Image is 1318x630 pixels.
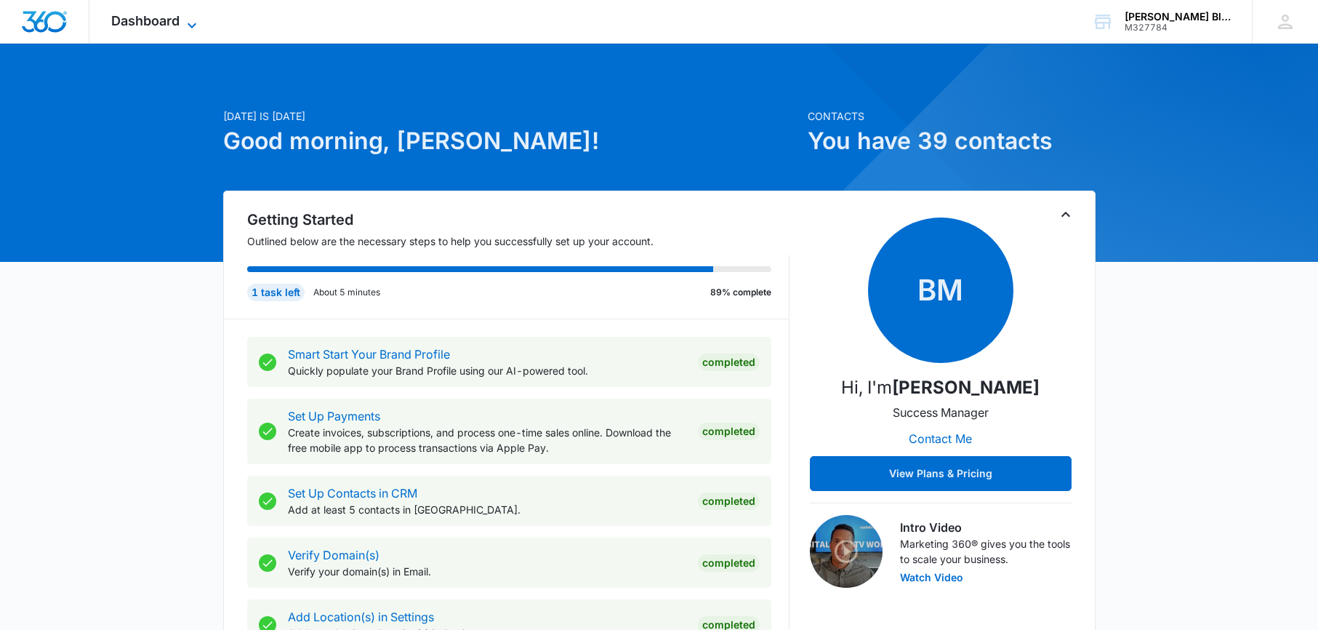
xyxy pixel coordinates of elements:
div: account name [1125,11,1231,23]
h2: Getting Started [247,209,789,231]
button: Contact Me [894,421,987,456]
button: View Plans & Pricing [810,456,1072,491]
p: Outlined below are the necessary steps to help you successfully set up your account. [247,234,789,249]
p: Success Manager [893,404,989,421]
img: Intro Video [810,515,883,588]
h1: Good morning, [PERSON_NAME]! [223,124,799,159]
a: Set Up Contacts in CRM [288,486,417,501]
strong: [PERSON_NAME] [892,377,1040,398]
h3: Intro Video [900,519,1072,536]
div: Completed [698,423,760,440]
h1: You have 39 contacts [808,124,1096,159]
p: Create invoices, subscriptions, and process one-time sales online. Download the free mobile app t... [288,425,686,455]
a: Verify Domain(s) [288,548,379,562]
a: Smart Start Your Brand Profile [288,347,450,362]
p: Marketing 360® gives you the tools to scale your business. [900,536,1072,567]
p: Quickly populate your Brand Profile using our AI-powered tool. [288,363,686,378]
p: Contacts [808,108,1096,124]
p: Hi, I'm [841,375,1040,401]
p: [DATE] is [DATE] [223,108,799,124]
p: 89% complete [710,286,771,299]
p: Verify your domain(s) in Email. [288,564,686,579]
a: Set Up Payments [288,409,380,423]
div: 1 task left [247,284,305,301]
div: Completed [698,493,760,510]
button: Toggle Collapse [1057,206,1074,223]
div: Completed [698,554,760,572]
p: Add at least 5 contacts in [GEOGRAPHIC_DATA]. [288,502,686,517]
button: Watch Video [900,573,963,583]
div: account id [1125,23,1231,33]
span: BM [868,218,1013,363]
div: Completed [698,354,760,371]
span: Dashboard [111,13,180,28]
a: Add Location(s) in Settings [288,610,434,624]
p: About 5 minutes [313,286,380,299]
